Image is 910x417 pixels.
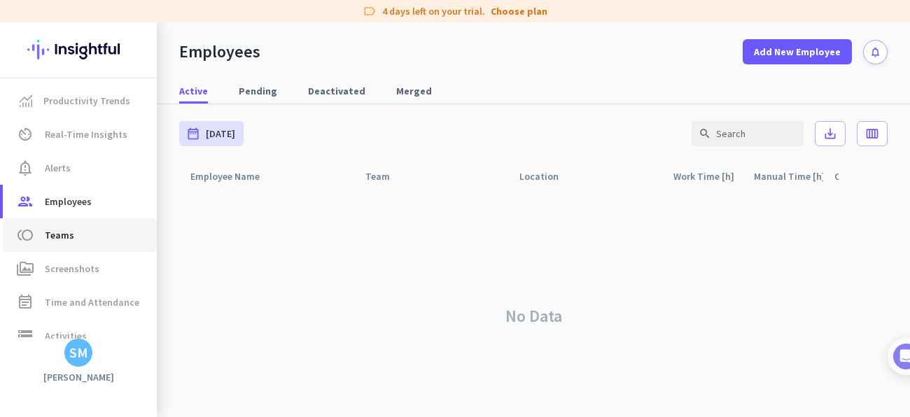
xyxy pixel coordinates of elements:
i: save_alt [823,127,837,141]
i: av_timer [17,126,34,143]
div: 1Add employees [26,239,254,261]
a: groupEmployees [3,185,157,218]
button: save_alt [815,121,846,146]
i: perm_media [17,260,34,277]
button: notifications [863,40,888,64]
span: Pending [239,84,277,98]
span: Activities [45,327,87,344]
div: Add employees [54,243,237,257]
div: [PERSON_NAME] from Insightful [78,150,230,164]
span: Screenshots [45,260,99,277]
button: Tasks [210,319,280,375]
img: Profile image for Tamara [50,146,72,169]
i: notification_important [17,160,34,176]
div: You're just a few steps away from completing the essential app setup [20,104,260,138]
span: Teams [45,227,74,243]
div: 🎊 Welcome to Insightful! 🎊 [20,54,260,104]
i: calendar_view_week [865,127,879,141]
span: [DATE] [206,127,235,141]
span: Active [179,84,208,98]
span: Real-Time Insights [45,126,127,143]
div: SM [69,346,88,360]
a: perm_mediaScreenshots [3,252,157,285]
div: It's time to add your employees! This is crucial since Insightful will start collecting their act... [54,267,244,325]
i: event_note [17,294,34,311]
p: About 10 minutes [178,184,266,199]
button: calendar_view_week [857,121,888,146]
span: Time and Attendance [45,294,139,311]
h1: Tasks [119,6,164,30]
i: label [363,4,377,18]
a: notification_importantAlerts [3,151,157,185]
span: Help [164,354,186,364]
a: tollTeams [3,218,157,252]
a: av_timerReal-Time Insights [3,118,157,151]
div: Work Time [h] [673,167,743,186]
span: Alerts [45,160,71,176]
span: Merged [396,84,432,98]
div: Employee Name [190,167,276,186]
div: Close [246,6,271,31]
span: Add New Employee [754,45,841,59]
i: storage [17,327,34,344]
a: menu-itemProductivity Trends [3,84,157,118]
div: Employees [179,41,260,62]
button: Add New Employee [743,39,852,64]
img: Insightful logo [27,22,129,77]
div: Team [365,167,407,186]
span: Productivity Trends [43,92,130,109]
i: notifications [869,46,881,58]
i: search [699,127,711,140]
a: Choose plan [491,4,547,18]
input: Search [692,121,804,146]
div: Manual Time [h] [754,167,823,186]
i: group [17,193,34,210]
span: Messages [81,354,129,364]
p: 4 steps [14,184,50,199]
span: Tasks [230,354,260,364]
button: Help [140,319,210,375]
a: event_noteTime and Attendance [3,285,157,319]
span: Employees [45,193,92,210]
i: toll [17,227,34,243]
span: Deactivated [308,84,365,98]
button: Messages [70,319,140,375]
img: menu-item [20,94,32,107]
div: Location [519,167,575,186]
i: date_range [186,127,200,141]
span: Home [20,354,49,364]
a: storageActivities [3,319,157,353]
